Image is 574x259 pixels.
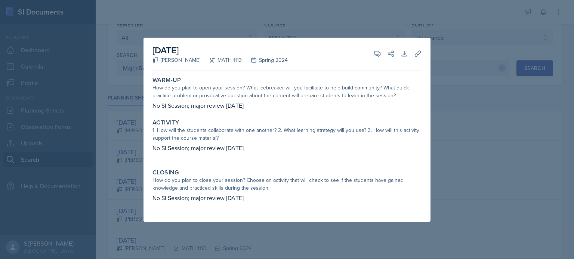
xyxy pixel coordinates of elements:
[152,143,422,152] p: No SI Session; major review [DATE]
[242,56,288,64] div: Spring 2024
[152,193,422,202] p: No SI Session; major review [DATE]
[152,44,288,57] h2: [DATE]
[152,101,422,110] p: No SI Session; major review [DATE]
[152,76,181,84] label: Warm-Up
[152,176,422,192] div: How do you plan to close your session? Choose an activity that will check to see if the students ...
[152,119,179,126] label: Activity
[152,84,422,100] div: How do you plan to open your session? What icebreaker will you facilitate to help build community...
[200,56,242,64] div: MATH 1113
[152,169,179,176] label: Closing
[152,126,422,142] div: 1. How will the students collaborate with one another? 2. What learning strategy will you use? 3....
[152,56,200,64] div: [PERSON_NAME]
